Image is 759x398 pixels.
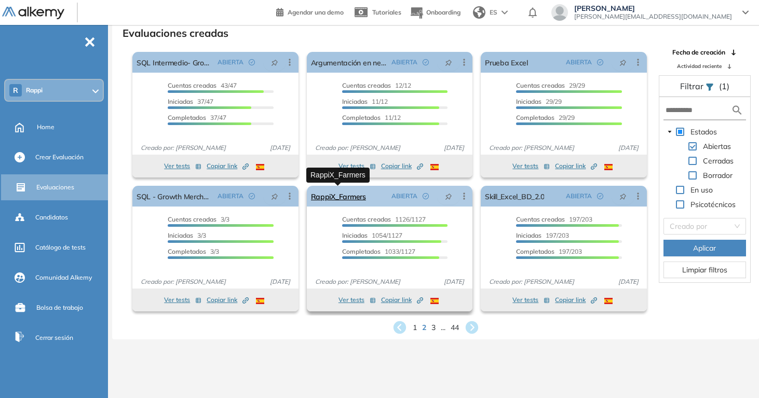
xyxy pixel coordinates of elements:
span: 1033/1127 [342,248,415,255]
span: Creado por: [PERSON_NAME] [137,143,230,153]
button: pushpin [612,188,634,204]
button: Limpiar filtros [663,262,746,278]
span: check-circle [597,193,603,199]
span: Candidatos [35,213,68,222]
span: Catálogo de tests [35,243,86,252]
span: Evaluaciones [36,183,74,192]
span: 2 [422,322,426,333]
span: 197/203 [516,215,592,223]
button: Copiar link [207,294,249,306]
button: Copiar link [207,160,249,172]
img: ESP [256,164,264,170]
button: Ver tests [338,294,376,306]
span: Cuentas creadas [342,215,391,223]
span: ABIERTA [566,58,592,67]
span: Creado por: [PERSON_NAME] [311,143,404,153]
span: Iniciadas [516,231,541,239]
span: Creado por: [PERSON_NAME] [485,143,578,153]
span: En uso [690,185,713,195]
span: pushpin [619,58,627,66]
span: Cerrar sesión [35,333,73,342]
span: pushpin [445,58,452,66]
span: 29/29 [516,98,562,105]
span: Bolsa de trabajo [36,303,83,312]
span: Fecha de creación [672,48,725,57]
button: Copiar link [381,294,423,306]
span: Psicotécnicos [688,198,738,211]
a: Prueba Excel [485,52,528,73]
span: Copiar link [555,295,597,305]
span: 1 [413,322,417,333]
span: [PERSON_NAME][EMAIL_ADDRESS][DOMAIN_NAME] [574,12,732,21]
span: pushpin [445,192,452,200]
button: Copiar link [381,160,423,172]
button: pushpin [437,188,460,204]
span: Completados [168,114,206,121]
span: 29/29 [516,114,575,121]
span: 37/47 [168,114,226,121]
span: Completados [516,248,554,255]
span: Iniciadas [168,231,193,239]
span: 37/47 [168,98,213,105]
span: Cuentas creadas [516,81,565,89]
span: Completados [168,248,206,255]
span: ABIERTA [391,191,417,201]
span: Tutoriales [372,8,401,16]
span: Actividad reciente [677,62,722,70]
span: Psicotécnicos [690,200,736,209]
span: ... [441,322,445,333]
span: Iniciadas [342,231,368,239]
span: check-circle [249,193,255,199]
span: Home [37,122,55,132]
a: SQL Intermedio- Growth [137,52,213,73]
span: 197/203 [516,248,582,255]
span: Cuentas creadas [342,81,391,89]
button: Ver tests [512,294,550,306]
span: Abiertas [701,140,733,153]
a: SQL - Growth Merchandisin Analyst [137,186,213,207]
img: Logo [2,7,64,20]
span: ABIERTA [391,58,417,67]
span: Cuentas creadas [168,81,216,89]
span: R [13,86,18,94]
img: search icon [731,104,743,117]
span: Iniciadas [342,98,368,105]
span: ABIERTA [218,58,243,67]
span: 43/47 [168,81,237,89]
img: ESP [604,164,613,170]
span: 3/3 [168,248,219,255]
span: Creado por: [PERSON_NAME] [485,277,578,286]
span: Copiar link [555,161,597,171]
button: pushpin [612,54,634,71]
span: Estados [688,126,719,138]
button: pushpin [437,54,460,71]
span: Cerradas [701,155,736,167]
span: [DATE] [266,143,294,153]
span: check-circle [597,59,603,65]
span: Aplicar [693,242,716,254]
span: Cerradas [703,156,734,166]
span: Comunidad Alkemy [35,273,92,282]
button: pushpin [263,54,286,71]
span: check-circle [249,59,255,65]
span: ABIERTA [566,191,592,201]
span: Rappi [26,86,43,94]
img: ESP [256,298,264,304]
a: RappiX_Farmers [311,186,366,207]
a: Skill_Excel_BD_2.0 [485,186,544,207]
span: Copiar link [381,295,423,305]
h3: Evaluaciones creadas [123,27,228,39]
span: 44 [451,322,459,333]
span: Completados [516,114,554,121]
span: Copiar link [381,161,423,171]
span: caret-down [667,129,672,134]
a: Agendar una demo [276,5,344,18]
div: RappiX_Farmers [306,168,370,183]
span: [PERSON_NAME] [574,4,732,12]
span: 11/12 [342,114,401,121]
img: ESP [604,298,613,304]
span: (1) [719,80,729,92]
button: Ver tests [164,294,201,306]
span: Completados [342,248,381,255]
span: Limpiar filtros [682,264,727,276]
